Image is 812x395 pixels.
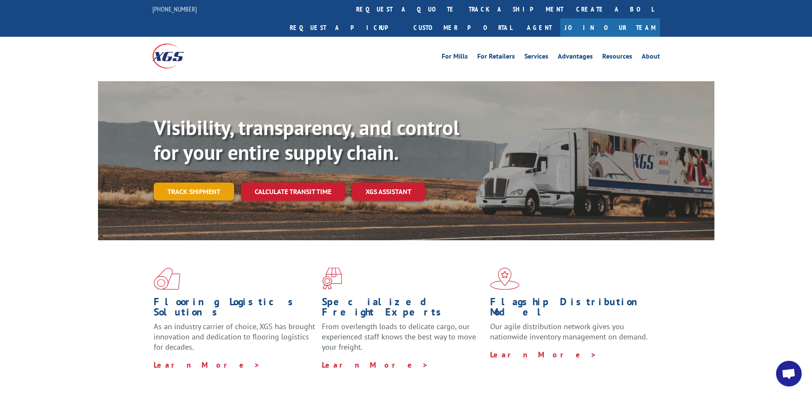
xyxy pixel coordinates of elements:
a: Join Our Team [560,18,660,37]
a: Request a pickup [283,18,407,37]
p: From overlength loads to delicate cargo, our experienced staff knows the best way to move your fr... [322,321,484,360]
a: Services [524,53,548,62]
a: [PHONE_NUMBER] [152,5,197,13]
img: xgs-icon-focused-on-flooring-red [322,268,342,290]
a: Agent [518,18,560,37]
span: Our agile distribution network gives you nationwide inventory management on demand. [490,321,648,342]
a: For Retailers [477,53,515,62]
a: Customer Portal [407,18,518,37]
a: Resources [602,53,632,62]
a: Calculate transit time [241,183,345,201]
a: About [642,53,660,62]
a: Learn More > [154,360,260,370]
a: Advantages [558,53,593,62]
a: Learn More > [490,350,597,360]
b: Visibility, transparency, and control for your entire supply chain. [154,114,459,165]
h1: Flagship Distribution Model [490,297,652,321]
h1: Specialized Freight Experts [322,297,484,321]
div: Open chat [776,361,802,386]
a: For Mills [442,53,468,62]
h1: Flooring Logistics Solutions [154,297,315,321]
span: As an industry carrier of choice, XGS has brought innovation and dedication to flooring logistics... [154,321,315,352]
a: XGS ASSISTANT [352,183,425,201]
img: xgs-icon-flagship-distribution-model-red [490,268,520,290]
img: xgs-icon-total-supply-chain-intelligence-red [154,268,180,290]
a: Learn More > [322,360,428,370]
a: Track shipment [154,183,234,200]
